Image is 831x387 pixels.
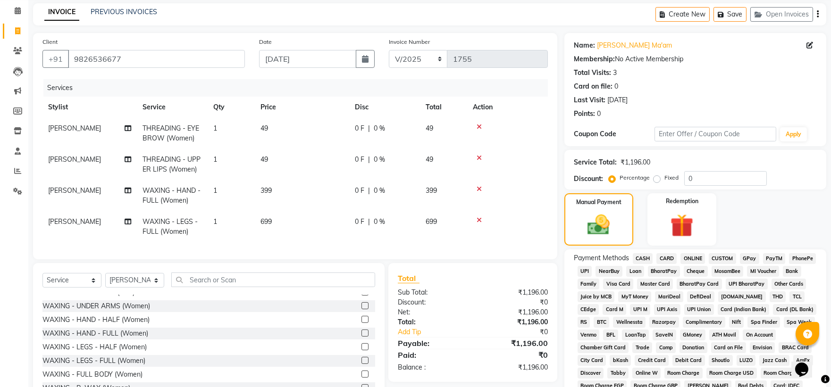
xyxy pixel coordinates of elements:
span: WAXING - HAND - FULL (Women) [143,186,201,205]
div: WAXING - UNDER ARMS (Women) [42,301,150,311]
div: Total Visits: [574,68,611,78]
div: ₹0 [473,297,555,307]
span: Card (Indian Bank) [718,304,770,315]
span: | [368,186,370,196]
span: Cheque [684,266,708,277]
span: UPI [578,266,592,277]
div: Discount: [574,174,603,184]
th: Qty [208,97,255,118]
div: [DATE] [607,95,628,105]
span: Wellnessta [613,317,646,328]
span: Tabby [607,368,629,379]
span: On Account [743,329,776,340]
span: Master Card [637,279,673,289]
a: Add Tip [391,327,487,337]
input: Search or Scan [171,272,375,287]
button: Save [713,7,747,22]
div: Payable: [391,338,473,349]
input: Enter Offer / Coupon Code [655,127,776,141]
span: Family [578,279,600,289]
div: ₹1,196.00 [621,157,650,167]
div: WAXING - LEGS - HALF (Women) [42,342,147,352]
div: Sub Total: [391,288,473,297]
div: 3 [613,68,617,78]
div: 0 [614,82,618,91]
span: 399 [426,186,437,195]
div: ₹0 [473,349,555,361]
span: Credit Card [635,355,669,366]
th: Action [467,97,548,118]
span: UPI M [630,304,650,315]
a: INVOICE [44,4,79,21]
span: Nift [729,317,744,328]
span: 1 [213,155,217,164]
span: 49 [260,124,268,132]
label: Fixed [664,173,679,182]
span: UPI BharatPay [726,279,768,289]
div: WAXING - HAND - HALF (Women) [42,315,150,325]
div: Total: [391,317,473,327]
span: Comp [656,342,676,353]
span: GPay [740,253,759,264]
span: MI Voucher [747,266,779,277]
span: 0 F [355,124,364,133]
span: BharatPay [648,266,680,277]
label: Client [42,38,58,46]
th: Price [255,97,349,118]
span: 1 [213,124,217,132]
div: Service Total: [574,157,617,167]
span: | [368,155,370,165]
span: CEdge [578,304,599,315]
span: Card on File [711,342,746,353]
label: Percentage [620,173,650,182]
span: CASH [633,253,653,264]
div: Name: [574,41,595,50]
img: _cash.svg [580,212,617,238]
span: [DOMAIN_NAME] [718,291,766,302]
label: Invoice Number [389,38,430,46]
span: CARD [656,253,677,264]
span: Chamber Gift Card [578,342,629,353]
span: BharatPay Card [677,279,722,289]
span: 399 [260,186,272,195]
span: Visa Card [603,279,633,289]
span: THREADING - EYE BROW (Women) [143,124,199,142]
button: Open Invoices [750,7,813,22]
div: Card on file: [574,82,613,91]
span: Venmo [578,329,600,340]
span: Other Cards [772,279,806,289]
label: Manual Payment [576,198,621,206]
div: WAXING - LEGS - FULL (Women) [42,356,145,366]
a: [PERSON_NAME] Ma'am [597,41,672,50]
div: WAXING - HAND - FULL (Women) [42,329,148,338]
a: PREVIOUS INVOICES [91,8,157,16]
span: Razorpay [649,317,679,328]
span: Bank [783,266,801,277]
span: bKash [610,355,631,366]
span: MariDeal [655,291,683,302]
span: UPI Union [684,304,714,315]
span: Trade [632,342,652,353]
span: Discover [578,368,604,379]
div: ₹0 [487,327,555,337]
span: Spa Week [784,317,815,328]
span: 0 F [355,186,364,196]
span: Room Charge [664,368,703,379]
span: Room Charge USD [706,368,757,379]
div: ₹1,196.00 [473,288,555,297]
span: Loan [626,266,644,277]
span: 1 [213,186,217,195]
span: | [368,217,370,227]
span: 699 [260,217,272,226]
div: Paid: [391,349,473,361]
th: Service [137,97,208,118]
div: ₹1,196.00 [473,338,555,349]
div: ₹1,196.00 [473,317,555,327]
span: Shoutlo [709,355,733,366]
div: Membership: [574,54,615,64]
span: CUSTOM [709,253,736,264]
span: 0 % [374,217,385,227]
div: Balance : [391,362,473,372]
span: Total [398,273,420,283]
div: Points: [574,109,595,119]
